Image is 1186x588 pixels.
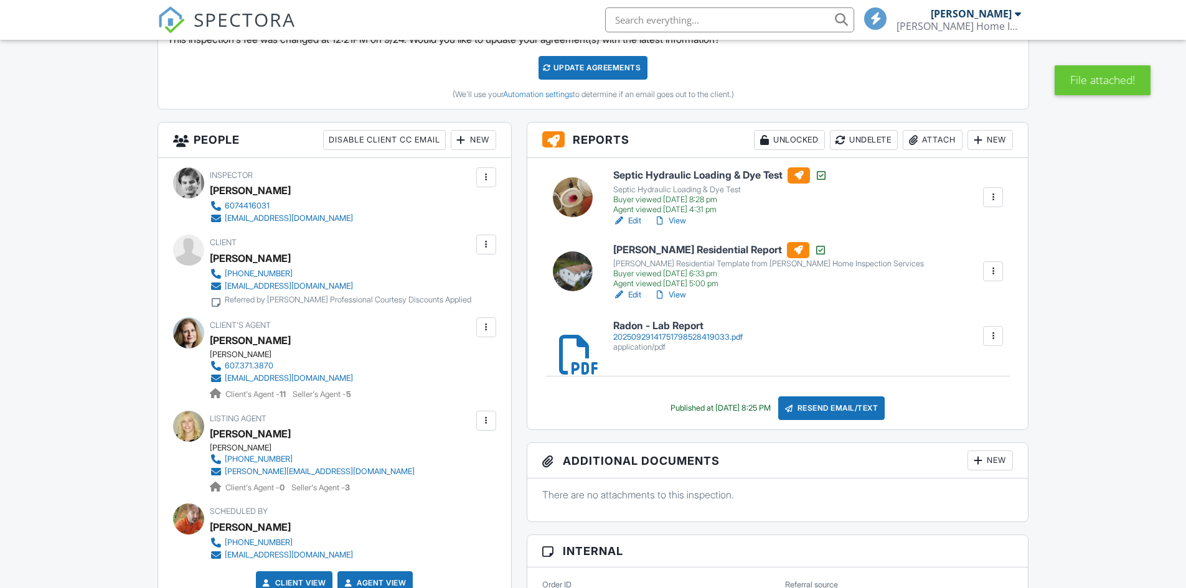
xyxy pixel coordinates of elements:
[967,130,1013,150] div: New
[210,518,291,536] div: [PERSON_NAME]
[210,360,353,372] a: 607.371.3870
[897,20,1021,32] div: Kincaid Home Inspection Services
[158,123,511,158] h3: People
[210,506,268,516] span: Scheduled By
[210,212,353,225] a: [EMAIL_ADDRESS][DOMAIN_NAME]
[613,167,827,215] a: Septic Hydraulic Loading & Dye Test Septic Hydraulic Loading & Dye Test Buyer viewed [DATE] 8:28 ...
[613,279,924,289] div: Agent viewed [DATE] 5:00 pm
[613,185,827,195] div: Septic Hydraulic Loading & Dye Test
[225,373,353,383] div: [EMAIL_ADDRESS][DOMAIN_NAME]
[654,289,686,301] a: View
[613,269,924,279] div: Buyer viewed [DATE] 6:33 pm
[451,130,496,150] div: New
[194,6,296,32] span: SPECTORA
[613,242,924,258] h6: [PERSON_NAME] Residential Report
[613,320,743,332] h6: Radon - Lab Report
[830,130,898,150] div: Undelete
[225,538,293,548] div: [PHONE_NUMBER]
[225,390,288,399] span: Client's Agent -
[225,467,415,477] div: [PERSON_NAME][EMAIL_ADDRESS][DOMAIN_NAME]
[225,454,293,464] div: [PHONE_NUMBER]
[225,213,353,223] div: [EMAIL_ADDRESS][DOMAIN_NAME]
[613,320,743,352] a: Radon - Lab Report 20250929141751798528419033.pdf application/pdf
[613,242,924,289] a: [PERSON_NAME] Residential Report [PERSON_NAME] Residential Template from [PERSON_NAME] Home Inspe...
[158,17,296,43] a: SPECTORA
[225,201,270,211] div: 6074416031
[613,289,641,301] a: Edit
[613,342,743,352] div: application/pdf
[158,23,1028,109] div: This inspection's fee was changed at 12:21PM on 9/24. Would you like to update your agreement(s) ...
[323,130,446,150] div: Disable Client CC Email
[613,259,924,269] div: [PERSON_NAME] Residential Template from [PERSON_NAME] Home Inspection Services
[754,130,825,150] div: Unlocked
[167,90,1019,100] div: (We'll use your to determine if an email goes out to the client.)
[225,281,353,291] div: [EMAIL_ADDRESS][DOMAIN_NAME]
[654,215,686,227] a: View
[210,280,471,292] a: [EMAIL_ADDRESS][DOMAIN_NAME]
[613,167,827,184] h6: Septic Hydraulic Loading & Dye Test
[542,488,1014,502] p: There are no attachments to this inspection.
[527,123,1028,158] h3: Reports
[613,195,827,205] div: Buyer viewed [DATE] 8:28 pm
[225,295,471,305] div: Referred by [PERSON_NAME] Professional Courtesy Discounts Applied
[280,390,286,399] strong: 11
[225,550,353,560] div: [EMAIL_ADDRESS][DOMAIN_NAME]
[613,205,827,215] div: Agent viewed [DATE] 4:31 pm
[613,215,641,227] a: Edit
[210,465,415,478] a: [PERSON_NAME][EMAIL_ADDRESS][DOMAIN_NAME]
[967,450,1013,470] div: New
[291,483,350,492] span: Seller's Agent -
[210,443,425,453] div: [PERSON_NAME]
[778,396,885,420] div: Resend Email/Text
[527,443,1028,478] h3: Additional Documents
[210,331,291,350] a: [PERSON_NAME]
[210,453,415,465] a: [PHONE_NUMBER]
[503,90,573,99] a: Automation settings
[210,181,291,200] div: [PERSON_NAME]
[210,268,471,280] a: [PHONE_NUMBER]
[613,332,743,342] div: 20250929141751798528419033.pdf
[345,483,350,492] strong: 3
[280,483,285,492] strong: 0
[210,320,271,330] span: Client's Agent
[210,200,353,212] a: 6074416031
[210,372,353,385] a: [EMAIL_ADDRESS][DOMAIN_NAME]
[1055,65,1151,95] div: File attached!
[527,535,1028,567] h3: Internal
[931,7,1012,20] div: [PERSON_NAME]
[671,403,771,413] div: Published at [DATE] 8:25 PM
[158,6,185,34] img: The Best Home Inspection Software - Spectora
[605,7,854,32] input: Search everything...
[225,269,293,279] div: [PHONE_NUMBER]
[210,249,291,268] div: [PERSON_NAME]
[210,350,363,360] div: [PERSON_NAME]
[539,56,647,80] div: Update Agreements
[903,130,962,150] div: Attach
[210,536,353,549] a: [PHONE_NUMBER]
[293,390,351,399] span: Seller's Agent -
[210,424,291,443] a: [PERSON_NAME]
[346,390,351,399] strong: 5
[210,414,266,423] span: Listing Agent
[210,238,237,247] span: Client
[210,549,353,561] a: [EMAIL_ADDRESS][DOMAIN_NAME]
[225,361,273,371] div: 607.371.3870
[225,483,286,492] span: Client's Agent -
[210,170,253,180] span: Inspector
